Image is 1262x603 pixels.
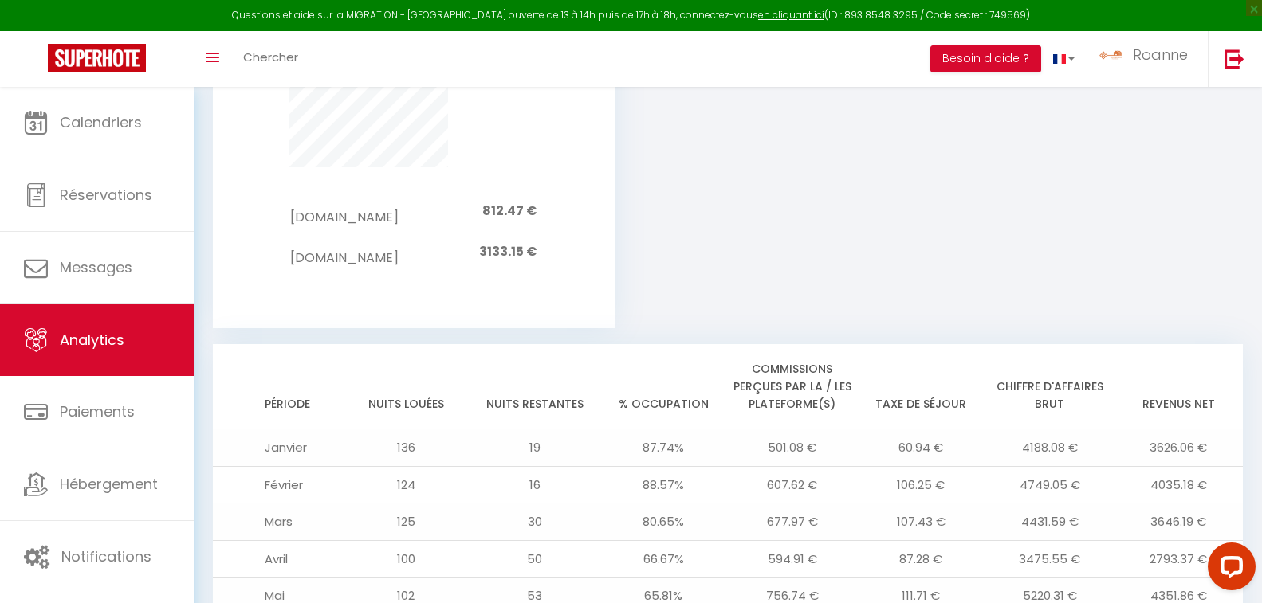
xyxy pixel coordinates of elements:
a: en cliquant ici [758,8,824,22]
span: Calendriers [60,112,142,132]
span: Roanne [1133,45,1188,65]
td: 88.57% [600,466,729,503]
td: 4188.08 € [985,429,1115,467]
span: Messages [60,257,132,277]
td: 125 [342,503,471,541]
td: 66.67% [600,540,729,578]
span: Notifications [61,546,151,566]
td: 4431.59 € [985,503,1115,541]
td: 607.62 € [728,466,857,503]
img: Super Booking [48,44,146,72]
th: Revenus net [1115,344,1244,429]
td: 60.94 € [857,429,986,467]
td: 124 [342,466,471,503]
iframe: LiveChat chat widget [1195,536,1262,603]
td: [DOMAIN_NAME] [290,191,398,232]
th: Nuits louées [342,344,471,429]
td: 30 [470,503,600,541]
th: Période [213,344,342,429]
td: Février [213,466,342,503]
td: 100 [342,540,471,578]
span: Réservations [60,185,152,205]
th: Nuits restantes [470,344,600,429]
td: 50 [470,540,600,578]
td: 80.65% [600,503,729,541]
td: 16 [470,466,600,503]
th: % Occupation [600,344,729,429]
td: 677.97 € [728,503,857,541]
td: Mars [213,503,342,541]
a: Chercher [231,31,310,87]
td: 106.25 € [857,466,986,503]
th: Chiffre d'affaires brut [985,344,1115,429]
td: 4035.18 € [1115,466,1244,503]
td: 136 [342,429,471,467]
span: Hébergement [60,474,158,494]
td: Janvier [213,429,342,467]
span: Paiements [60,401,135,421]
td: 3646.19 € [1115,503,1244,541]
td: 3475.55 € [985,540,1115,578]
td: 87.74% [600,429,729,467]
button: Besoin d'aide ? [930,45,1041,72]
span: 3133.15 € [479,242,537,260]
td: Avril [213,540,342,578]
img: logout [1225,49,1244,69]
span: 812.47 € [482,202,537,220]
th: Commissions perçues par la / les plateforme(s) [728,344,857,429]
td: 107.43 € [857,503,986,541]
td: 594.91 € [728,540,857,578]
td: 501.08 € [728,429,857,467]
td: [DOMAIN_NAME] [290,232,398,272]
td: 19 [470,429,600,467]
span: Analytics [60,330,124,350]
th: Taxe de séjour [857,344,986,429]
a: ... Roanne [1087,31,1208,87]
td: 4749.05 € [985,466,1115,503]
img: ... [1099,49,1122,61]
td: 3626.06 € [1115,429,1244,467]
td: 2793.37 € [1115,540,1244,578]
td: 87.28 € [857,540,986,578]
span: Chercher [243,49,298,65]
